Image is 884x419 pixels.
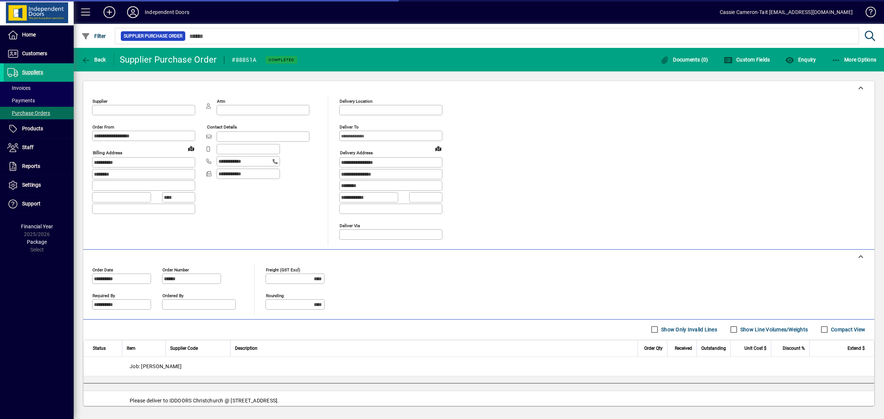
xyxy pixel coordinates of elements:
[4,157,74,176] a: Reports
[832,57,877,63] span: More Options
[22,201,41,207] span: Support
[4,120,74,138] a: Products
[4,138,74,157] a: Staff
[22,32,36,38] span: Home
[217,99,225,104] mat-label: Attn
[722,53,772,66] button: Custom Fields
[432,142,444,154] a: View on map
[848,344,865,352] span: Extend $
[269,57,294,62] span: Completed
[27,239,47,245] span: Package
[22,144,34,150] span: Staff
[22,126,43,131] span: Products
[22,69,43,75] span: Suppliers
[4,82,74,94] a: Invoices
[124,32,182,40] span: Supplier Purchase Order
[235,344,257,352] span: Description
[266,293,284,298] mat-label: Rounding
[720,6,853,18] div: Cassie Cameron-Tait [EMAIL_ADDRESS][DOMAIN_NAME]
[185,142,197,154] a: View on map
[4,26,74,44] a: Home
[4,94,74,107] a: Payments
[170,344,198,352] span: Supplier Code
[701,344,726,352] span: Outstanding
[92,99,108,104] mat-label: Supplier
[98,6,121,19] button: Add
[84,391,874,410] div: Please deliver to IDDOORS Christchurch @ [STREET_ADDRESS].
[120,54,217,66] div: Supplier Purchase Order
[783,53,818,66] button: Enquiry
[7,98,35,103] span: Payments
[7,110,50,116] span: Purchase Orders
[93,344,106,352] span: Status
[84,357,874,376] div: Job: [PERSON_NAME]
[4,195,74,213] a: Support
[744,344,767,352] span: Unit Cost $
[21,223,53,229] span: Financial Year
[127,344,136,352] span: Item
[659,53,710,66] button: Documents (0)
[92,293,115,298] mat-label: Required by
[232,54,256,66] div: #88851A
[81,33,106,39] span: Filter
[739,326,808,333] label: Show Line Volumes/Weights
[81,57,106,63] span: Back
[92,267,113,272] mat-label: Order date
[162,267,189,272] mat-label: Order number
[92,124,114,130] mat-label: Order from
[74,53,114,66] app-page-header-button: Back
[860,1,875,25] a: Knowledge Base
[80,53,108,66] button: Back
[4,45,74,63] a: Customers
[22,50,47,56] span: Customers
[785,57,816,63] span: Enquiry
[145,6,189,18] div: Independent Doors
[4,176,74,194] a: Settings
[340,99,372,104] mat-label: Delivery Location
[266,267,300,272] mat-label: Freight (GST excl)
[783,344,805,352] span: Discount %
[80,29,108,43] button: Filter
[22,163,40,169] span: Reports
[660,326,717,333] label: Show Only Invalid Lines
[340,223,360,228] mat-label: Deliver via
[644,344,663,352] span: Order Qty
[675,344,692,352] span: Received
[162,293,183,298] mat-label: Ordered by
[340,124,359,130] mat-label: Deliver To
[724,57,770,63] span: Custom Fields
[829,326,865,333] label: Compact View
[7,85,31,91] span: Invoices
[660,57,708,63] span: Documents (0)
[22,182,41,188] span: Settings
[830,53,878,66] button: More Options
[121,6,145,19] button: Profile
[4,107,74,119] a: Purchase Orders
